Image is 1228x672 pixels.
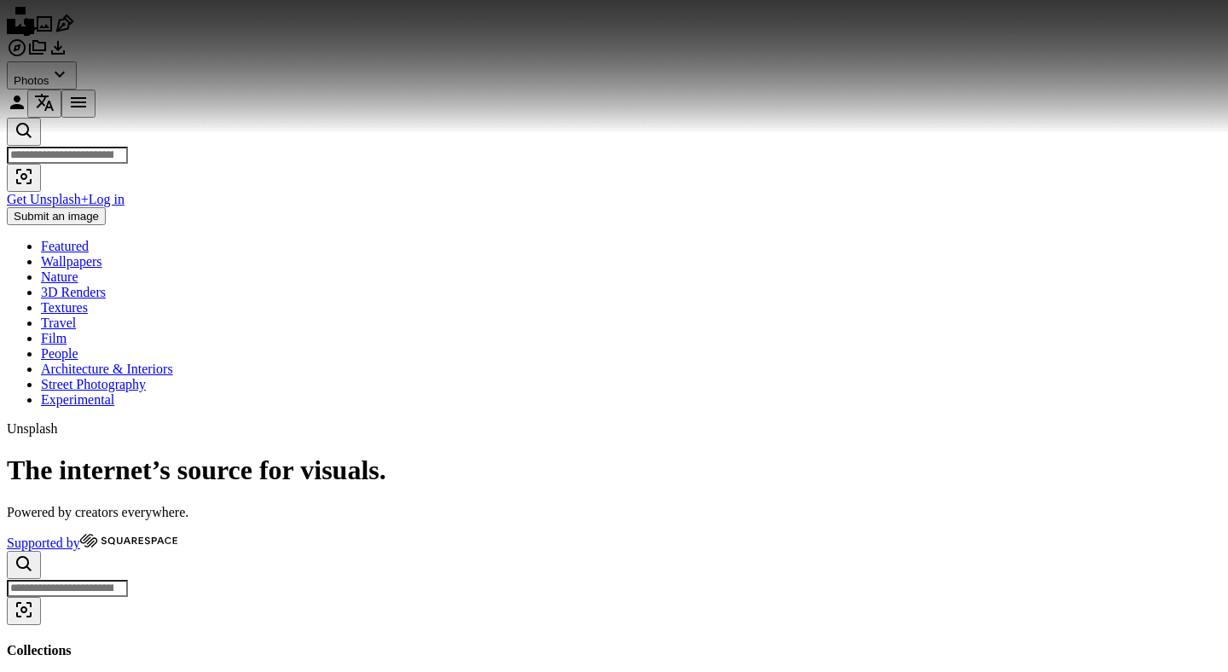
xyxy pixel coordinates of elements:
a: Supported by [7,534,1221,551]
a: Illustrations [55,22,75,37]
a: Street Photography [41,377,146,391]
a: Log in / Sign up [7,101,27,115]
a: Film [41,331,67,345]
button: Visual search [7,597,41,625]
button: Select asset type [7,61,77,90]
form: Find visuals sitewide [7,551,1221,625]
a: Explore [7,46,27,61]
p: Powered by creators everywhere. [7,505,1221,520]
button: Search Unsplash [7,118,41,146]
form: Find visuals sitewide [7,118,1221,192]
button: Submit an image [7,207,106,225]
a: Collections [27,46,48,61]
a: Wallpapers [41,254,102,269]
a: Travel [41,316,76,330]
a: 3D Renders [41,285,106,299]
a: Get Unsplash+ [7,192,89,206]
a: Log in [89,192,125,206]
span: Unsplash [7,421,58,436]
h1: The internet’s source for visuals. [7,455,1221,486]
button: Visual search [7,164,41,192]
button: Menu [61,90,96,118]
button: Search Unsplash [7,551,41,579]
a: Experimental [41,392,114,407]
a: Home — Unsplash [7,22,34,37]
a: Download History [48,46,68,61]
a: Textures [41,300,88,315]
button: Language [27,90,61,118]
a: Nature [41,269,78,284]
a: People [41,346,78,361]
a: Featured [41,239,89,253]
a: Architecture & Interiors [41,362,173,376]
h4: Collections [7,643,1221,658]
a: Photos [34,22,55,37]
